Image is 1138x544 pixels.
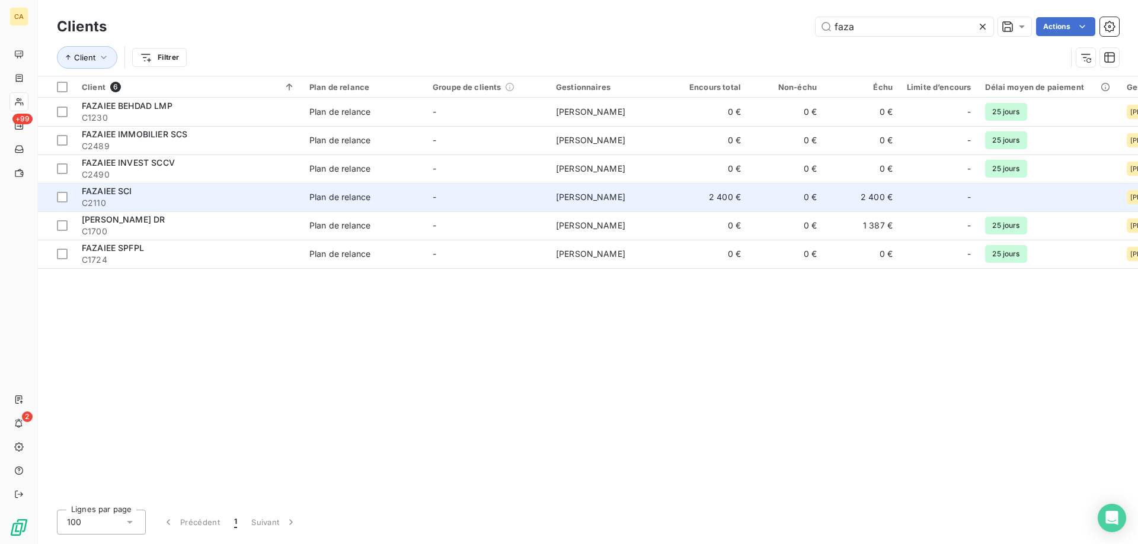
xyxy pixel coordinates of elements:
[748,154,824,183] td: 0 €
[824,98,900,126] td: 0 €
[831,82,893,92] div: Échu
[433,220,436,230] span: -
[244,510,304,535] button: Suivant
[748,211,824,240] td: 0 €
[748,240,824,268] td: 0 €
[433,163,436,173] span: -
[556,220,625,230] span: [PERSON_NAME]
[12,114,33,124] span: +99
[9,7,28,26] div: CA
[672,211,748,240] td: 0 €
[967,220,971,231] span: -
[82,197,295,209] span: C2110
[907,82,971,92] div: Limite d’encours
[433,82,501,92] span: Groupe de clients
[824,154,900,183] td: 0 €
[57,16,107,37] h3: Clients
[82,254,295,266] span: C1724
[309,248,370,260] div: Plan de relance
[309,82,418,92] div: Plan de relance
[967,248,971,260] span: -
[82,157,175,168] span: FAZAIEE INVEST SCCV
[672,240,748,268] td: 0 €
[1098,504,1126,532] div: Open Intercom Messenger
[82,186,132,196] span: FAZAIEE SCI
[556,107,625,117] span: [PERSON_NAME]
[82,101,172,111] span: FAZAIEE BEHDAD LMP
[556,135,625,145] span: [PERSON_NAME]
[967,134,971,146] span: -
[679,82,741,92] div: Encours total
[967,106,971,118] span: -
[9,518,28,537] img: Logo LeanPay
[82,169,295,181] span: C2490
[309,220,370,231] div: Plan de relance
[985,82,1112,92] div: Délai moyen de paiement
[433,192,436,202] span: -
[967,191,971,203] span: -
[433,249,436,259] span: -
[1036,17,1095,36] button: Actions
[824,211,900,240] td: 1 387 €
[985,245,1027,263] span: 25 jours
[132,48,187,67] button: Filtrer
[556,82,665,92] div: Gestionnaires
[672,98,748,126] td: 0 €
[309,163,370,175] div: Plan de relance
[74,53,95,62] span: Client
[82,140,295,152] span: C2489
[82,226,295,237] span: C1700
[748,183,824,211] td: 0 €
[82,129,187,139] span: FAZAIEE IMMOBILIER SCS
[67,516,81,528] span: 100
[748,126,824,154] td: 0 €
[309,106,370,118] div: Plan de relance
[985,131,1027,149] span: 25 jours
[967,163,971,175] span: -
[309,191,370,203] div: Plan de relance
[816,17,993,36] input: Rechercher
[82,82,106,92] span: Client
[556,163,625,173] span: [PERSON_NAME]
[82,112,295,124] span: C1230
[748,98,824,126] td: 0 €
[672,183,748,211] td: 2 400 €
[755,82,817,92] div: Non-échu
[556,249,625,259] span: [PERSON_NAME]
[824,126,900,154] td: 0 €
[110,82,121,92] span: 6
[309,134,370,146] div: Plan de relance
[82,214,165,224] span: [PERSON_NAME] DR
[234,516,237,528] span: 1
[227,510,244,535] button: 1
[433,135,436,145] span: -
[433,107,436,117] span: -
[985,103,1027,121] span: 25 jours
[824,240,900,268] td: 0 €
[672,154,748,183] td: 0 €
[985,217,1027,234] span: 25 jours
[155,510,227,535] button: Précédent
[985,160,1027,178] span: 25 jours
[824,183,900,211] td: 2 400 €
[57,46,117,69] button: Client
[672,126,748,154] td: 0 €
[22,411,33,422] span: 2
[82,243,144,253] span: FAZAIEE SPFPL
[556,192,625,202] span: [PERSON_NAME]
